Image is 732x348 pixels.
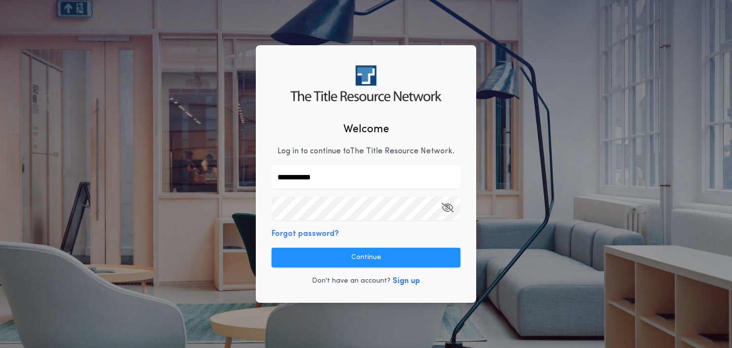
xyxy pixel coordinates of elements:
[272,228,339,240] button: Forgot password?
[393,275,420,287] button: Sign up
[312,276,391,286] p: Don't have an account?
[272,197,460,220] input: Open Keeper Popup
[290,65,441,101] img: logo
[343,121,389,138] h2: Welcome
[277,145,455,157] p: Log in to continue to The Title Resource Network .
[272,248,460,267] button: Continue
[441,197,454,220] button: Open Keeper Popup
[443,171,455,183] keeper-lock: Open Keeper Popup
